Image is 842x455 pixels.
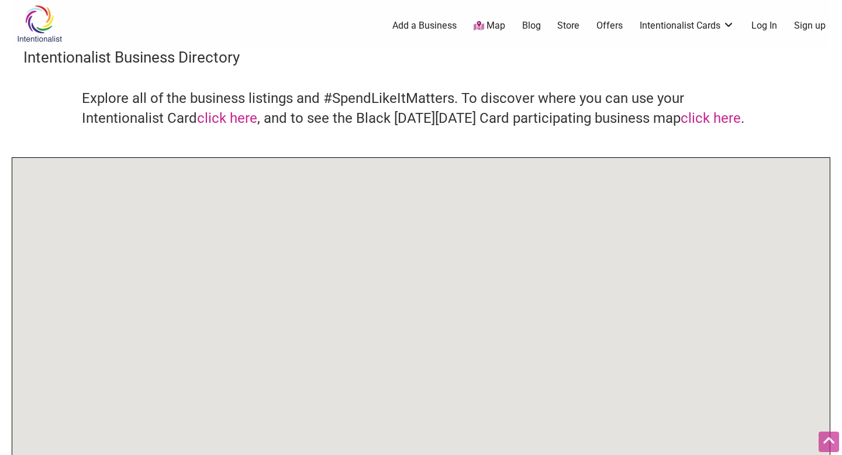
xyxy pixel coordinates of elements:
[819,432,839,452] div: Scroll Back to Top
[392,19,457,32] a: Add a Business
[751,19,777,32] a: Log In
[522,19,541,32] a: Blog
[82,89,760,128] h4: Explore all of the business listings and #SpendLikeItMatters. To discover where you can use your ...
[197,110,257,126] a: click here
[474,19,505,33] a: Map
[794,19,826,32] a: Sign up
[557,19,579,32] a: Store
[23,47,819,68] h3: Intentionalist Business Directory
[640,19,734,32] a: Intentionalist Cards
[681,110,741,126] a: click here
[12,5,67,43] img: Intentionalist
[596,19,623,32] a: Offers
